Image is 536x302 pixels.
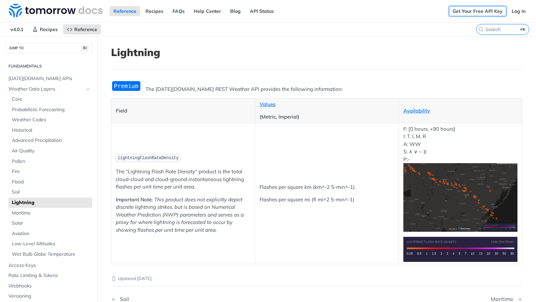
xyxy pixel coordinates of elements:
h1: Lightning [111,46,522,58]
button: Hide subpages for Weather Data Layers [85,86,90,92]
span: Wet Bulb Globe Temperature [12,251,90,258]
a: Pollen [8,156,92,167]
span: Versioning [8,293,90,300]
a: Advanced Precipitation [8,135,92,146]
a: Maritime [8,208,92,218]
span: Weather Codes [12,117,90,123]
span: Core [12,96,90,103]
button: JUMP TO⌘/ [5,43,92,53]
p: The [DATE][DOMAIN_NAME] REST Weather API provides the following information: [111,85,522,93]
img: Lightning Flash Rate Density Legend [403,237,517,261]
a: Weather Codes [8,115,92,125]
p: Flashes per square mi (fl mi^2 5-min^-1) [260,196,394,204]
span: Weather Data Layers [8,86,83,93]
a: FAQs [169,6,188,16]
a: Probabilistic Forecasting [8,105,92,115]
span: Soil [12,189,90,196]
a: Blog [226,6,244,16]
span: Fire [12,168,90,175]
span: Reference [74,26,97,32]
a: Aviation [8,229,92,239]
span: Low-Level Altitudes [12,241,90,247]
a: Flood [8,177,92,187]
strong: Important Note: [116,196,153,203]
span: ⌘/ [81,45,88,51]
span: Air Quality [12,148,90,154]
a: Versioning [5,291,92,301]
em: This product does not explicitly depict discrete lightning strikes, but is based on Numerical Wea... [116,196,244,233]
p: Updated [DATE] [111,275,522,282]
span: Webhooks [8,283,90,290]
span: Aviation [12,230,90,237]
a: Help Center [190,6,225,16]
h2: Fundamentals [5,63,92,69]
span: Historical [12,127,90,134]
a: Get Your Free API Key [449,6,506,16]
a: [DATE][DOMAIN_NAME] APIs [5,74,92,84]
span: Rate Limiting & Tokens [8,272,90,279]
a: Reference [63,24,101,34]
kbd: ⌘K [519,26,527,33]
span: Recipes [40,26,58,32]
span: Expand image [403,246,517,252]
span: Solar [12,220,90,227]
span: Maritime [12,210,90,217]
img: Tomorrow.io Weather API Docs [9,4,103,17]
a: Lightning [8,198,92,208]
p: F: [0 hours, +90 hours] I: T, I, M, R A: WW S: ∧ ∨ ~ ⧖ P:- [403,125,517,232]
a: Fire [8,167,92,177]
a: Low-Level Altitudes [8,239,92,249]
a: Soil [8,187,92,197]
a: Wet Bulb Globe Temperature [8,249,92,259]
svg: Search [478,27,484,32]
p: (Metric, Imperial) [260,113,394,121]
a: Solar [8,218,92,228]
a: Log In [508,6,529,16]
span: [DATE][DOMAIN_NAME] APIs [8,75,90,82]
a: Values [260,101,275,107]
a: Air Quality [8,146,92,156]
span: Probabilistic Forecasting [12,106,90,113]
p: Field [116,107,250,115]
a: Rate Limiting & Tokens [5,271,92,281]
a: Historical [8,125,92,135]
img: Lightning Flash Rate Density Heatmap [403,163,517,232]
span: Expand image [403,194,517,200]
p: Flashes per square km (km^-2 5-min^-1). [260,183,394,191]
span: Pollen [12,158,90,165]
a: Access Keys [5,260,92,271]
span: Access Keys [8,262,90,269]
a: Recipes [29,24,61,34]
span: Flood [12,179,90,185]
a: Availability [403,107,430,114]
a: API Status [246,6,277,16]
span: v4.0.1 [7,24,27,34]
span: Lightning [12,199,90,206]
a: Weather Data LayersHide subpages for Weather Data Layers [5,84,92,94]
a: Recipes [142,6,167,16]
p: The “Lightning Flash Rate Density” product is the total cloud-cloud and cloud-ground instantaneou... [116,168,250,191]
a: Core [8,94,92,104]
a: Webhooks [5,281,92,291]
a: Reference [110,6,140,16]
span: Advanced Precipitation [12,137,90,144]
span: lightningFlashRateDensity [118,156,179,160]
